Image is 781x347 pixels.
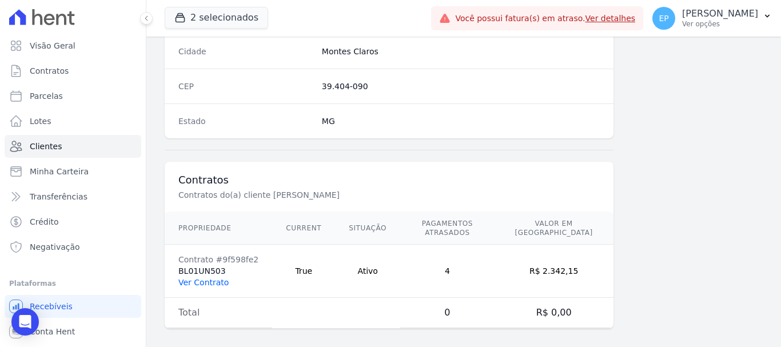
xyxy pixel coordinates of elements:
div: Plataformas [9,277,137,290]
dd: MG [322,115,600,127]
a: Negativação [5,236,141,258]
a: Visão Geral [5,34,141,57]
td: R$ 0,00 [495,298,613,328]
span: Minha Carteira [30,166,89,177]
a: Contratos [5,59,141,82]
th: Current [272,212,335,245]
a: Lotes [5,110,141,133]
dt: Estado [178,115,313,127]
dd: Montes Claros [322,46,600,57]
th: Situação [335,212,400,245]
button: EP [PERSON_NAME] Ver opções [643,2,781,34]
a: Ver Contrato [178,278,229,287]
td: R$ 2.342,15 [495,245,613,298]
span: Negativação [30,241,80,253]
dd: 39.404-090 [322,81,600,92]
td: True [272,245,335,298]
a: Parcelas [5,85,141,107]
dt: Cidade [178,46,313,57]
p: [PERSON_NAME] [682,8,758,19]
a: Transferências [5,185,141,208]
div: Contrato #9f598fe2 [178,254,258,265]
h3: Contratos [178,173,600,187]
td: Ativo [335,245,400,298]
span: Parcelas [30,90,63,102]
p: Ver opções [682,19,758,29]
a: Clientes [5,135,141,158]
a: Minha Carteira [5,160,141,183]
span: Transferências [30,191,87,202]
td: BL01UN503 [165,245,272,298]
a: Ver detalhes [585,14,636,23]
span: Você possui fatura(s) em atraso. [455,13,635,25]
th: Pagamentos Atrasados [400,212,495,245]
td: 4 [400,245,495,298]
span: Clientes [30,141,62,152]
span: Contratos [30,65,69,77]
td: Total [165,298,272,328]
a: Recebíveis [5,295,141,318]
a: Crédito [5,210,141,233]
span: Crédito [30,216,59,228]
a: Conta Hent [5,320,141,343]
span: Lotes [30,115,51,127]
td: 0 [400,298,495,328]
span: Visão Geral [30,40,75,51]
dt: CEP [178,81,313,92]
button: 2 selecionados [165,7,268,29]
span: Recebíveis [30,301,73,312]
th: Propriedade [165,212,272,245]
span: Conta Hent [30,326,75,337]
th: Valor em [GEOGRAPHIC_DATA] [495,212,613,245]
span: EP [659,14,668,22]
p: Contratos do(a) cliente [PERSON_NAME] [178,189,563,201]
div: Open Intercom Messenger [11,308,39,336]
